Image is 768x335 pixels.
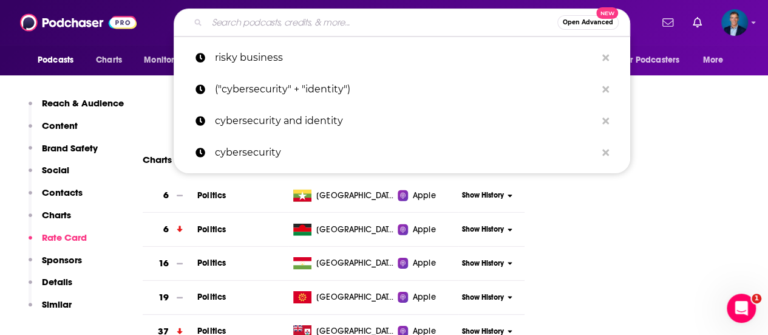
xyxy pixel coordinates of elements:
[458,292,516,303] button: Show History
[695,49,739,72] button: open menu
[29,142,98,165] button: Brand Safety
[163,223,169,237] h3: 6
[42,142,98,154] p: Brand Safety
[197,224,226,235] a: Politics
[727,294,756,323] iframe: Intercom live chat
[413,224,436,236] span: Apple
[163,188,169,202] h3: 6
[621,52,679,69] span: For Podcasters
[721,9,748,36] button: Show profile menu
[29,299,72,321] button: Similar
[288,224,398,236] a: [GEOGRAPHIC_DATA]
[144,52,187,69] span: Monitoring
[557,15,619,30] button: Open AdvancedNew
[398,224,458,236] a: Apple
[29,254,82,277] button: Sponsors
[29,97,124,120] button: Reach & Audience
[658,12,678,33] a: Show notifications dropdown
[462,190,504,201] span: Show History
[38,52,73,69] span: Podcasts
[143,154,172,165] h2: Charts
[42,232,87,243] p: Rate Card
[215,137,596,168] p: cybersecurity
[135,49,203,72] button: open menu
[288,257,398,269] a: [GEOGRAPHIC_DATA]
[721,9,748,36] span: Logged in as marc16039
[398,190,458,202] a: Apple
[215,42,596,74] p: risky business
[42,120,78,131] p: Content
[288,291,398,303] a: [GEOGRAPHIC_DATA]
[207,13,557,32] input: Search podcasts, credits, & more...
[29,187,83,209] button: Contacts
[174,137,630,168] a: cybersecurity
[42,187,83,198] p: Contacts
[143,179,197,212] a: 6
[458,190,516,201] button: Show History
[174,42,630,74] a: risky business
[42,299,72,310] p: Similar
[752,294,761,303] span: 1
[158,291,169,305] h3: 19
[29,209,71,232] button: Charts
[174,74,630,105] a: ("cybersecurity" + "identity")
[316,224,395,236] span: Malawi
[42,209,71,221] p: Charts
[174,9,630,36] div: Search podcasts, credits, & more...
[458,224,516,235] button: Show History
[288,190,398,202] a: [GEOGRAPHIC_DATA]
[20,11,137,34] img: Podchaser - Follow, Share and Rate Podcasts
[29,49,89,72] button: open menu
[413,190,436,202] span: Apple
[462,292,504,303] span: Show History
[215,105,596,137] p: cybersecurity and identity
[143,247,197,280] a: 16
[197,292,226,302] a: Politics
[458,258,516,269] button: Show History
[398,257,458,269] a: Apple
[316,190,395,202] span: Myanmar
[88,49,129,72] a: Charts
[158,257,169,271] h3: 16
[197,258,226,268] a: Politics
[316,257,395,269] span: Tajikistan
[42,254,82,266] p: Sponsors
[29,164,69,187] button: Social
[29,276,72,299] button: Details
[174,105,630,137] a: cybersecurity and identity
[596,7,618,19] span: New
[703,52,724,69] span: More
[215,74,596,105] p: ("cybersecurity" + "identity")
[42,164,69,176] p: Social
[42,276,72,288] p: Details
[563,19,613,26] span: Open Advanced
[398,291,458,303] a: Apple
[462,224,504,235] span: Show History
[42,97,124,109] p: Reach & Audience
[413,291,436,303] span: Apple
[721,9,748,36] img: User Profile
[143,213,197,246] a: 6
[462,258,504,269] span: Show History
[688,12,707,33] a: Show notifications dropdown
[197,190,226,201] a: Politics
[613,49,697,72] button: open menu
[316,291,395,303] span: Kyrgyzstan
[29,120,78,142] button: Content
[413,257,436,269] span: Apple
[143,281,197,314] a: 19
[29,232,87,254] button: Rate Card
[96,52,122,69] span: Charts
